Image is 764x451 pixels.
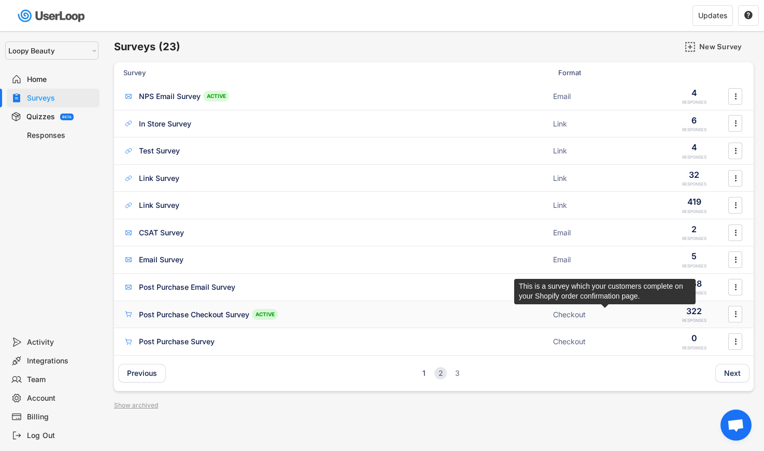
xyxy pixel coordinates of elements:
text:  [734,118,737,129]
button: Next [715,364,749,383]
button:  [730,89,741,104]
div: 0 [691,332,697,344]
div: Responses [27,131,95,140]
div: Email Survey [139,255,183,265]
button:  [730,279,741,295]
button:  [730,252,741,267]
div: 3 [451,370,463,377]
div: Post Purchase Checkout Survey [139,309,249,320]
text:  [744,10,753,20]
div: Email [553,255,657,265]
div: 322 [686,305,702,317]
div: RESPONSES [682,263,706,269]
div: Billing [27,412,95,422]
div: RESPONSES [682,181,706,187]
div: Updates [698,12,727,19]
text:  [734,281,737,292]
button:  [744,11,753,20]
text:  [734,200,737,210]
text:  [734,336,737,347]
button:  [730,198,741,213]
img: AddMajor.svg [685,41,696,52]
div: Activity [27,337,95,347]
div: RESPONSES [682,236,706,242]
div: 2 [434,370,447,377]
div: Integrations [27,356,95,366]
button:  [730,143,741,159]
text:  [734,254,737,265]
div: RESPONSES [682,209,706,215]
div: ACTIVE [203,91,229,102]
div: 6 [691,115,697,126]
div: Post Purchase Email Survey [139,282,235,292]
div: Quizzes [26,112,55,122]
div: Email [553,228,657,238]
div: 4 [691,142,697,153]
div: 1 [418,370,430,377]
div: RESPONSES [682,154,706,160]
div: CSAT Survey [139,228,184,238]
div: Survey [123,68,552,77]
div: 258 [686,278,702,289]
div: NPS Email Survey [139,91,201,102]
div: Email [553,282,657,292]
div: Link [553,173,657,184]
div: Link Survey [139,173,179,184]
div: RESPONSES [682,318,706,323]
div: Surveys [27,93,95,103]
div: ACTIVE [252,309,278,320]
button: Previous [118,364,166,383]
div: Checkout [553,336,657,347]
div: 5 [691,250,697,262]
div: Link [553,200,657,210]
div: Link [553,119,657,129]
div: 4 [691,87,697,98]
div: 2 [691,223,697,235]
div: Account [27,393,95,403]
button:  [730,225,741,241]
div: Email [553,91,657,102]
text:  [734,173,737,184]
h6: Surveys (23) [114,40,180,54]
text:  [734,145,737,156]
div: 419 [687,196,701,207]
text:  [734,91,737,102]
div: In Store Survey [139,119,191,129]
div: Test Survey [139,146,180,156]
div: RESPONSES [682,100,706,105]
div: Open chat [720,410,752,441]
div: Show archived [114,402,158,408]
button:  [730,306,741,322]
div: Link [553,146,657,156]
button:  [730,116,741,131]
text:  [734,227,737,238]
div: Checkout [553,309,657,320]
div: 32 [689,169,699,180]
div: RESPONSES [682,127,706,133]
div: Log Out [27,431,95,441]
div: Link Survey [139,200,179,210]
div: New Survey [699,42,751,51]
div: Team [27,375,95,385]
div: BETA [62,115,72,119]
text:  [734,309,737,320]
div: RESPONSES [682,345,706,351]
div: RESPONSES [682,290,706,296]
img: userloop-logo-01.svg [16,5,89,26]
div: Home [27,75,95,84]
div: Format [558,68,662,77]
div: Post Purchase Survey [139,336,215,347]
button:  [730,171,741,186]
button:  [730,334,741,349]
